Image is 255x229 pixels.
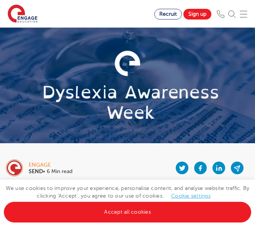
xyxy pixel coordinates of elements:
[171,193,211,199] a: Cookie settings
[4,202,251,222] a: Accept all cookies
[159,11,177,17] span: Recruit
[8,5,38,24] img: Engage Education
[228,10,236,18] img: Search
[29,168,43,174] b: SEND
[4,185,251,215] span: We use cookies to improve your experience, personalise content, and analyse website traffic. By c...
[29,162,72,168] div: engage
[217,10,224,18] img: Phone
[29,169,72,174] p: • 6 Min read
[240,10,247,18] img: Mobile Menu
[154,9,182,20] a: Recruit
[183,9,211,20] a: Sign up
